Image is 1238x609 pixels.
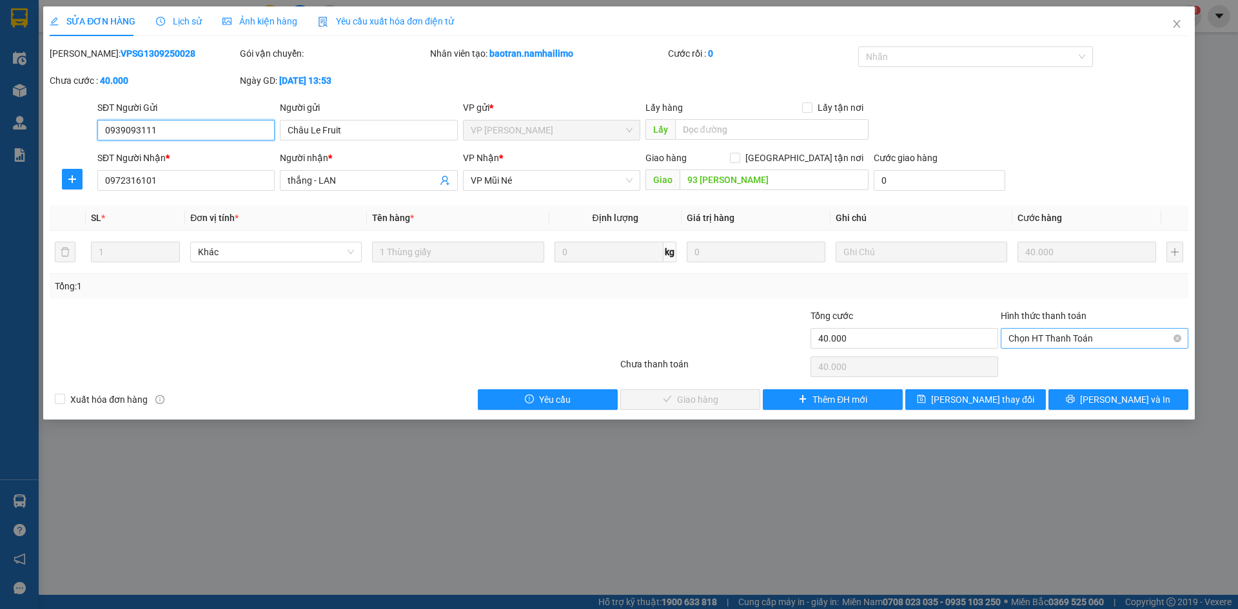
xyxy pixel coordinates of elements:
[1159,6,1195,43] button: Close
[931,392,1034,407] span: [PERSON_NAME] thay đổi
[97,151,275,165] div: SĐT Người Nhận
[1008,329,1181,348] span: Chọn HT Thanh Toán
[478,389,618,410] button: exclamation-circleYêu cầu
[280,151,457,165] div: Người nhận
[830,206,1012,231] th: Ghi chú
[65,392,153,407] span: Xuất hóa đơn hàng
[372,213,414,223] span: Tên hàng
[463,101,640,115] div: VP gửi
[198,242,354,262] span: Khác
[222,17,231,26] span: picture
[489,48,573,59] b: baotran.namhailimo
[471,121,633,140] span: VP Phạm Ngũ Lão
[525,394,534,405] span: exclamation-circle
[240,73,427,88] div: Ngày GD:
[91,213,101,223] span: SL
[280,101,457,115] div: Người gửi
[372,242,544,262] input: VD: Bàn, Ghế
[50,16,135,26] span: SỬA ĐƠN HÀNG
[668,46,856,61] div: Cước rồi :
[50,73,237,88] div: Chưa cước :
[645,169,680,190] span: Giao
[812,392,867,407] span: Thêm ĐH mới
[1172,19,1182,29] span: close
[905,389,1045,410] button: save[PERSON_NAME] thay đổi
[917,394,926,405] span: save
[620,389,760,410] button: checkGiao hàng
[708,48,713,59] b: 0
[763,389,903,410] button: plusThêm ĐH mới
[663,242,676,262] span: kg
[675,119,869,140] input: Dọc đường
[1174,334,1181,342] span: close-circle
[430,46,665,61] div: Nhân viên tạo:
[156,17,165,26] span: clock-circle
[798,394,807,405] span: plus
[645,153,687,163] span: Giao hàng
[874,170,1005,191] input: Cước giao hàng
[100,75,128,86] b: 40.000
[687,242,825,262] input: 0
[240,46,427,61] div: Gói vận chuyển:
[680,169,869,190] input: Dọc đường
[55,279,478,293] div: Tổng: 1
[471,171,633,190] span: VP Mũi Né
[593,213,638,223] span: Định lượng
[190,213,239,223] span: Đơn vị tính
[50,46,237,61] div: [PERSON_NAME]:
[155,395,164,404] span: info-circle
[1048,389,1188,410] button: printer[PERSON_NAME] và In
[645,119,675,140] span: Lấy
[156,16,202,26] span: Lịch sử
[121,48,195,59] b: VPSG1309250028
[1166,242,1183,262] button: plus
[836,242,1007,262] input: Ghi Chú
[279,75,331,86] b: [DATE] 13:53
[812,101,869,115] span: Lấy tận nơi
[1066,394,1075,405] span: printer
[1001,311,1086,321] label: Hình thức thanh toán
[687,213,734,223] span: Giá trị hàng
[645,102,683,113] span: Lấy hàng
[740,151,869,165] span: [GEOGRAPHIC_DATA] tận nơi
[318,16,454,26] span: Yêu cầu xuất hóa đơn điện tử
[318,17,328,27] img: icon
[50,17,59,26] span: edit
[463,153,499,163] span: VP Nhận
[811,311,853,321] span: Tổng cước
[62,169,83,189] button: plus
[1017,242,1156,262] input: 0
[619,357,809,380] div: Chưa thanh toán
[55,242,75,262] button: delete
[874,153,938,163] label: Cước giao hàng
[1080,392,1170,407] span: [PERSON_NAME] và In
[63,174,82,184] span: plus
[1017,213,1062,223] span: Cước hàng
[97,101,275,115] div: SĐT Người Gửi
[222,16,297,26] span: Ảnh kiện hàng
[539,392,571,407] span: Yêu cầu
[440,175,450,186] span: user-add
